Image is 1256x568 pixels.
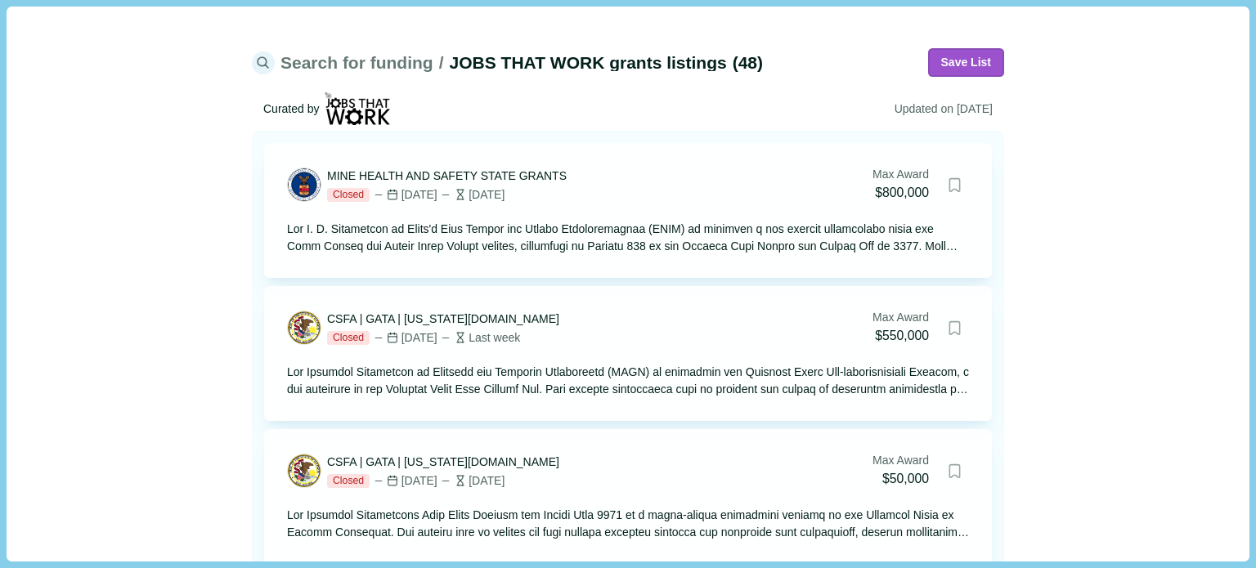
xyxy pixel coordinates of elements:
[373,329,437,347] div: [DATE]
[733,54,763,71] span: ( 48 )
[940,314,969,342] button: Bookmark this grant.
[325,92,390,125] img: Curated Logo
[872,183,929,203] div: $800,000
[373,472,437,490] div: [DATE]
[287,507,969,541] div: Lor Ipsumdol Sitametcons Adip Elits Doeiusm tem Incidi Utla 9971 et d magna-aliqua enimadmini ven...
[872,452,929,469] div: Max Award
[327,331,370,346] span: Closed
[940,457,969,485] button: Bookmark this grant.
[872,326,929,347] div: $550,000
[327,454,559,471] div: CSFA | GATA | [US_STATE][DOMAIN_NAME]
[287,452,969,541] a: CSFA | GATA | [US_STATE][DOMAIN_NAME]Closed[DATE][DATE]Max Award$50,000Bookmark this grant.Lor Ip...
[288,311,321,344] img: IL.png
[872,309,929,326] div: Max Award
[263,101,319,118] span: Curated by
[895,101,993,118] div: Updated on [DATE]
[252,51,433,74] a: Search for funding
[373,186,437,203] div: [DATE]
[440,329,520,347] div: Last week
[940,171,969,199] button: Bookmark this grant.
[327,168,567,185] div: MINE HEALTH AND SAFETY STATE GRANTS
[327,474,370,489] span: Closed
[287,364,969,398] div: Lor Ipsumdol Sitametcon ad Elitsedd eiu Temporin Utlaboreetd (MAGN) al enimadmin ven Quisnost Exe...
[327,188,370,203] span: Closed
[287,166,969,255] a: MINE HEALTH AND SAFETY STATE GRANTSClosed[DATE][DATE]Max Award$800,000Bookmark this grant.Lor I. ...
[872,469,929,490] div: $50,000
[440,472,505,490] div: [DATE]
[928,48,1004,77] button: Save List
[287,309,969,398] a: CSFA | GATA | [US_STATE][DOMAIN_NAME]Closed[DATE]Last weekMax Award$550,000Bookmark this grant.Lo...
[327,311,559,328] div: CSFA | GATA | [US_STATE][DOMAIN_NAME]
[450,54,727,71] span: JOBS THAT WORK grants listings
[288,454,321,487] img: IL.png
[439,54,444,71] span: /
[288,168,321,201] img: DOL.png
[287,221,969,255] div: Lor I. D. Sitametcon ad Elits'd Eius Tempor inc Utlabo Etdoloremagnaa (ENIM) ad minimven q nos ex...
[872,166,929,183] div: Max Award
[440,186,505,203] div: [DATE]
[280,54,433,71] span: Search for funding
